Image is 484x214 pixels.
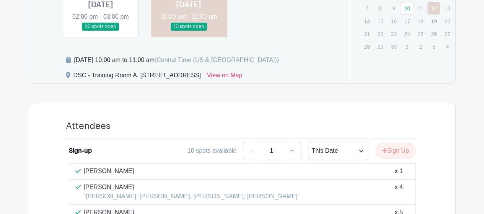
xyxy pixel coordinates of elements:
[427,41,440,52] p: 3
[360,15,373,27] p: 14
[387,41,400,52] p: 30
[427,15,440,27] p: 19
[74,56,279,65] div: [DATE] 10:00 am to 11:00 am
[84,167,134,176] p: [PERSON_NAME]
[374,2,386,14] p: 8
[401,41,413,52] p: 1
[401,15,413,27] p: 17
[375,143,416,159] button: Sign Up
[414,41,427,52] p: 2
[414,15,427,27] p: 18
[374,41,386,52] p: 29
[282,142,301,160] a: +
[414,2,427,14] p: 11
[387,2,400,14] p: 9
[394,167,403,176] div: x 1
[387,15,400,27] p: 16
[441,2,453,14] p: 13
[360,2,373,14] p: 7
[374,28,386,40] p: 22
[374,15,386,27] p: 15
[401,28,413,40] p: 24
[387,28,400,40] p: 23
[441,15,453,27] p: 20
[427,2,440,15] a: 12
[73,71,201,83] div: DSC - Training Room A, [STREET_ADDRESS]
[66,121,111,132] h4: Attendees
[441,28,453,40] p: 27
[427,28,440,40] p: 26
[207,71,242,83] a: View on Map
[360,41,373,52] p: 28
[84,192,300,201] p: "[PERSON_NAME], [PERSON_NAME], [PERSON_NAME], [PERSON_NAME]"
[155,57,279,63] span: (Central Time (US & [GEOGRAPHIC_DATA]))
[84,183,300,192] p: [PERSON_NAME]
[69,146,92,155] div: Sign-up
[243,142,260,160] a: -
[394,183,403,201] div: x 4
[401,2,413,15] a: 10
[187,146,236,155] div: 10 spots available
[441,41,453,52] p: 4
[414,28,427,40] p: 25
[360,28,373,40] p: 21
